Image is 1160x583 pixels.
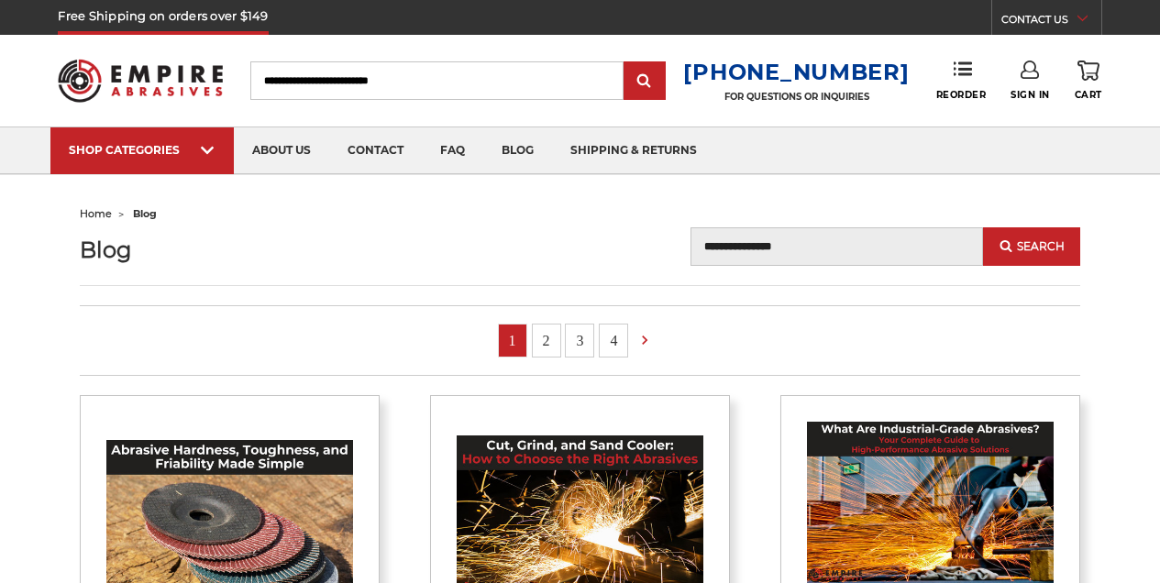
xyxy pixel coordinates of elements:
[936,60,987,100] a: Reorder
[1001,9,1101,35] a: CONTACT US
[552,127,715,174] a: shipping & returns
[1075,60,1102,101] a: Cart
[329,127,422,174] a: contact
[533,324,560,357] a: 2
[80,237,380,262] h1: Blog
[80,207,112,220] a: home
[1017,240,1065,253] span: Search
[1011,89,1050,101] span: Sign In
[69,143,215,157] div: SHOP CATEGORIES
[626,63,663,100] input: Submit
[936,89,987,101] span: Reorder
[983,227,1080,266] button: Search
[499,324,526,357] a: 1
[483,127,552,174] a: blog
[683,91,909,103] p: FOR QUESTIONS OR INQUIRIES
[422,127,483,174] a: faq
[234,127,329,174] a: about us
[58,49,222,113] img: Empire Abrasives
[1075,89,1102,101] span: Cart
[600,324,627,357] a: 4
[566,324,593,357] a: 3
[133,207,157,220] span: blog
[683,59,909,85] a: [PHONE_NUMBER]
